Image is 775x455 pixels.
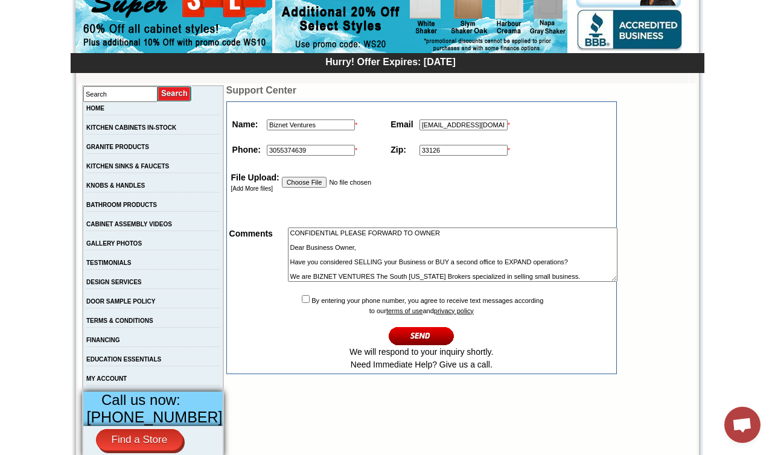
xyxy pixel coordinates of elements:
a: KITCHEN CABINETS IN-STOCK [86,124,176,131]
a: HOME [86,105,104,112]
a: GALLERY PHOTOS [86,240,142,247]
a: KNOBS & HANDLES [86,182,145,189]
a: CABINET ASSEMBLY VIDEOS [86,221,172,227]
a: Open chat [724,407,761,443]
a: DESIGN SERVICES [86,279,142,285]
a: TERMS & CONDITIONS [86,317,153,324]
input: Continue [389,326,454,346]
td: By entering your phone number, you agree to receive text messages according to our and [228,292,615,372]
strong: File Upload: [231,173,279,182]
a: EDUCATION ESSENTIALS [86,356,161,363]
a: TESTIMONIALS [86,259,131,266]
strong: Zip: [391,145,406,154]
a: BATHROOM PRODUCTS [86,202,157,208]
a: KITCHEN SINKS & FAUCETS [86,163,169,170]
strong: Name: [232,119,258,129]
a: [Add More files] [231,185,273,192]
td: Support Center [226,85,617,96]
a: Find a Store [96,429,183,451]
span: Call us now: [101,392,180,408]
span: We will respond to your inquiry shortly. Need Immediate Help? Give us a call. [349,347,493,369]
input: +1(XXX)-XXX-XXXX [267,145,355,156]
a: terms of use [386,307,423,314]
a: FINANCING [86,337,120,343]
a: MY ACCOUNT [86,375,127,382]
strong: Comments [229,229,273,238]
span: [PHONE_NUMBER] [87,409,223,425]
strong: Email [391,119,413,129]
input: Submit [158,86,192,102]
strong: Phone: [232,145,261,154]
a: GRANITE PRODUCTS [86,144,149,150]
a: privacy policy [434,307,474,314]
div: Hurry! Offer Expires: [DATE] [77,55,704,68]
a: DOOR SAMPLE POLICY [86,298,155,305]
